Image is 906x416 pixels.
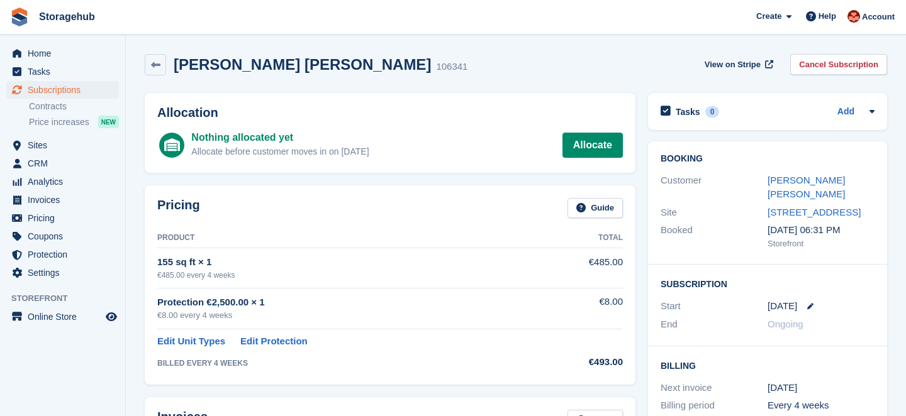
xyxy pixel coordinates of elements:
a: menu [6,191,119,209]
td: €8.00 [537,288,623,329]
span: Protection [28,246,103,263]
span: Pricing [28,209,103,227]
time: 2025-09-20 00:00:00 UTC [768,299,797,314]
th: Total [537,228,623,248]
div: Site [661,205,768,220]
div: BILLED EVERY 4 WEEKS [157,358,537,369]
div: [DATE] 06:31 PM [768,223,875,238]
a: Cancel Subscription [790,54,887,75]
a: menu [6,81,119,99]
h2: Billing [661,359,875,371]
a: menu [6,136,119,154]
div: Customer [661,173,768,202]
span: CRM [28,155,103,172]
a: menu [6,227,119,245]
div: [DATE] [768,381,875,395]
a: Add [837,105,854,119]
span: Create [756,10,781,23]
div: 155 sq ft × 1 [157,255,537,270]
div: €8.00 every 4 weeks [157,309,537,322]
span: Home [28,45,103,62]
div: Allocate before customer moves in on [DATE] [191,145,369,158]
span: Help [819,10,836,23]
th: Product [157,228,537,248]
a: Edit Protection [240,334,308,349]
div: Start [661,299,768,314]
a: [PERSON_NAME] [PERSON_NAME] [768,175,845,200]
a: menu [6,264,119,282]
span: Analytics [28,173,103,190]
td: €485.00 [537,248,623,288]
span: Ongoing [768,319,803,329]
h2: Allocation [157,106,623,120]
span: Subscriptions [28,81,103,99]
a: menu [6,209,119,227]
img: Nick [847,10,860,23]
a: Allocate [562,133,623,158]
h2: Tasks [676,106,700,118]
a: menu [6,173,119,190]
img: stora-icon-8386f47178a22dfd0bd8f6a31ec36ba5ce8667c1dd55bd0f319d3a0aa187defe.svg [10,8,29,26]
h2: Booking [661,154,875,164]
a: [STREET_ADDRESS] [768,207,861,217]
span: View on Stripe [705,58,761,71]
div: 106341 [436,60,467,74]
a: Guide [568,198,623,219]
h2: Pricing [157,198,200,219]
div: Every 4 weeks [768,398,875,413]
div: €485.00 every 4 weeks [157,270,537,281]
span: Invoices [28,191,103,209]
span: Account [862,11,895,23]
a: menu [6,155,119,172]
div: Nothing allocated yet [191,130,369,145]
h2: Subscription [661,277,875,290]
a: menu [6,246,119,263]
div: NEW [98,116,119,128]
a: menu [6,63,119,80]
div: Booked [661,223,768,249]
h2: [PERSON_NAME] [PERSON_NAME] [174,56,431,73]
span: Tasks [28,63,103,80]
a: Edit Unit Types [157,334,225,349]
div: 0 [705,106,720,118]
div: Storefront [768,238,875,250]
a: menu [6,45,119,62]
a: View on Stripe [700,54,776,75]
div: End [661,317,768,332]
span: Online Store [28,308,103,326]
div: €493.00 [537,355,623,369]
a: Price increases NEW [29,115,119,129]
a: menu [6,308,119,326]
span: Sites [28,136,103,154]
span: Settings [28,264,103,282]
a: Preview store [104,309,119,324]
span: Storefront [11,292,125,305]
div: Protection €2,500.00 × 1 [157,295,537,310]
a: Contracts [29,101,119,112]
span: Price increases [29,116,89,128]
span: Coupons [28,227,103,245]
a: Storagehub [34,6,100,27]
div: Billing period [661,398,768,413]
div: Next invoice [661,381,768,395]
